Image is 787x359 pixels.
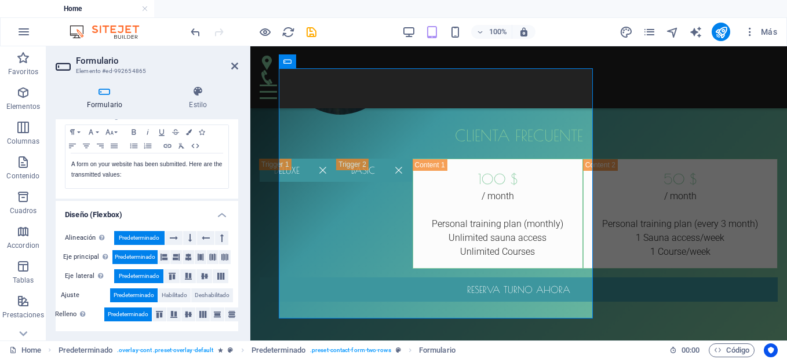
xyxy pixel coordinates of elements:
i: Este elemento es un preajuste personalizable [228,347,233,353]
h2: Formulario [76,56,238,66]
p: Contenido [6,171,39,181]
button: Align Center [79,139,93,153]
h4: Formulario [56,86,158,110]
button: Font Family [84,125,103,139]
button: undo [188,25,202,39]
i: Navegador [666,25,679,39]
i: Deshacer: Cambiar remitente (Ctrl+Z) [189,25,202,39]
button: navigator [665,25,679,39]
button: Habilitado [158,288,191,302]
button: Align Left [65,139,79,153]
button: text_generator [688,25,702,39]
button: save [304,25,318,39]
span: Predeterminado [115,250,155,264]
span: Haz clic para seleccionar y doble clic para editar [252,343,305,357]
p: Columnas [7,137,40,146]
span: Deshabilitado [195,288,229,302]
p: Elementos [6,102,40,111]
button: Predeterminado [114,269,163,283]
button: Más [739,23,782,41]
button: Unordered List [127,139,141,153]
span: Haz clic para seleccionar y doble clic para editar [59,343,112,357]
i: El elemento contiene una animación [218,347,223,353]
button: Código [709,343,755,357]
i: Al redimensionar, ajustar el nivel de zoom automáticamente para ajustarse al dispositivo elegido. [519,27,529,37]
button: publish [712,23,730,41]
i: Guardar (Ctrl+S) [305,25,318,39]
label: Eje principal [63,250,112,264]
img: Editor Logo [67,25,154,39]
button: HTML [188,139,202,153]
p: Prestaciones [2,310,43,320]
span: Predeterminado [119,231,159,245]
h3: Elemento #ed-992654865 [76,66,215,76]
button: Predeterminado [110,288,158,302]
button: Deshabilitado [191,288,233,302]
button: Icons [195,125,208,139]
button: Predeterminado [104,307,152,321]
h4: Diseño (Flexbox) [56,201,238,222]
span: . preset-contact-form-two-rows [310,343,391,357]
label: Relleno [55,307,104,321]
h6: Tiempo de la sesión [669,343,700,357]
a: Haz clic para cancelar la selección y doble clic para abrir páginas [9,343,41,357]
button: Haz clic para salir del modo de previsualización y seguir editando [258,25,272,39]
span: Código [714,343,749,357]
button: Predeterminado [112,250,158,264]
button: Paragraph Format [65,125,84,139]
h6: 100% [489,25,507,39]
span: . overlay-cont .preset-overlay-default [117,343,213,357]
p: Cuadros [10,206,37,215]
button: Clear Formatting [174,139,188,153]
button: design [619,25,633,39]
span: Predeterminado [119,269,159,283]
label: Ajuste [61,288,110,302]
i: Páginas (Ctrl+Alt+S) [643,25,656,39]
button: Usercentrics [764,343,778,357]
button: Underline (Ctrl+U) [155,125,169,139]
button: Align Right [93,139,107,153]
span: 00 00 [682,343,699,357]
span: Más [744,26,777,38]
button: Predeterminado [114,231,165,245]
span: Predeterminado [108,307,148,321]
button: Insert Link [161,139,174,153]
h4: Estilo [158,86,238,110]
i: Diseño (Ctrl+Alt+Y) [620,25,633,39]
button: Font Size [103,125,121,139]
button: Colors [183,125,195,139]
button: Italic (Ctrl+I) [141,125,155,139]
i: Volver a cargar página [282,25,295,39]
button: 100% [471,25,512,39]
button: reload [281,25,295,39]
label: Alineación [65,231,114,245]
button: Bold (Ctrl+B) [127,125,141,139]
button: Ordered List [141,139,155,153]
p: Favoritos [8,67,38,76]
label: Eje lateral [65,269,114,283]
i: Publicar [715,25,728,39]
span: Predeterminado [114,288,154,302]
span: Habilitado [162,288,187,302]
button: Align Justify [107,139,121,153]
button: Strikethrough [169,125,183,139]
p: Tablas [13,276,34,285]
p: Accordion [7,241,39,250]
button: pages [642,25,656,39]
p: A form on your website has been submitted. Here are the transmitted values: [71,159,223,180]
span: : [690,346,691,354]
i: Este elemento es un preajuste personalizable [396,347,401,353]
nav: breadcrumb [59,343,456,357]
i: AI Writer [689,25,702,39]
span: Haz clic para seleccionar y doble clic para editar [419,343,456,357]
